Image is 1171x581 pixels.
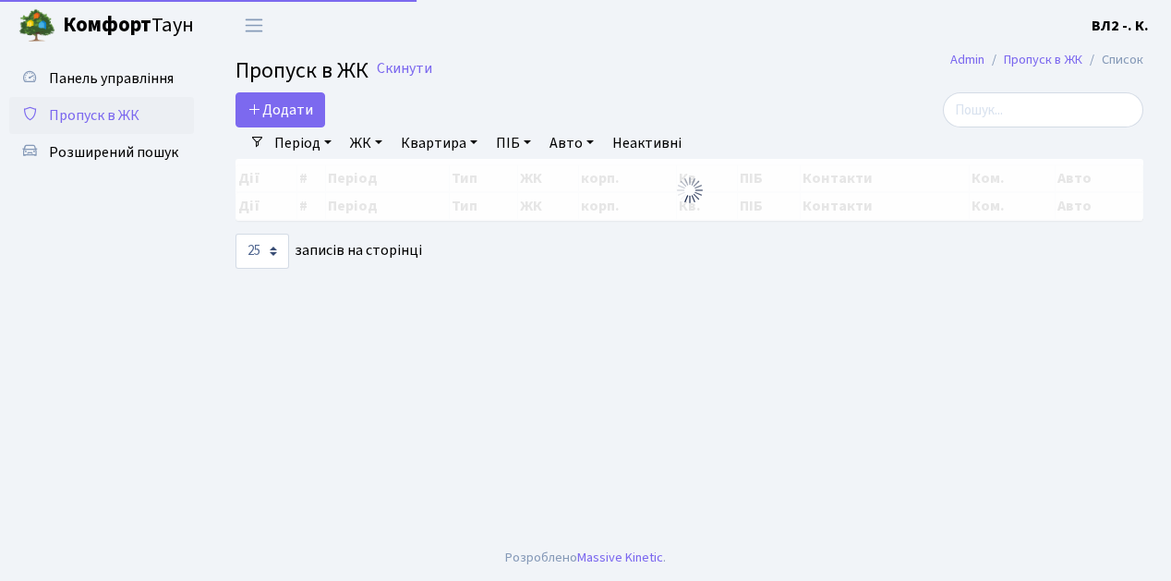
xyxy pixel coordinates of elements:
img: Обробка... [675,176,705,205]
a: Admin [950,50,984,69]
a: Панель управління [9,60,194,97]
img: logo.png [18,7,55,44]
select: записів на сторінці [235,234,289,269]
nav: breadcrumb [923,41,1171,79]
span: Розширений пошук [49,142,178,163]
a: Авто [542,127,601,159]
a: Скинути [377,60,432,78]
button: Переключити навігацію [231,10,277,41]
span: Панель управління [49,68,174,89]
label: записів на сторінці [235,234,422,269]
span: Пропуск в ЖК [235,54,368,87]
a: Період [267,127,339,159]
a: Розширений пошук [9,134,194,171]
a: Пропуск в ЖК [9,97,194,134]
input: Пошук... [943,92,1143,127]
a: Пропуск в ЖК [1004,50,1082,69]
a: Квартира [393,127,485,159]
b: ВЛ2 -. К. [1092,16,1149,36]
b: Комфорт [63,10,151,40]
div: Розроблено . [505,548,666,568]
span: Таун [63,10,194,42]
li: Список [1082,50,1143,70]
span: Додати [247,100,313,120]
a: ПІБ [489,127,538,159]
span: Пропуск в ЖК [49,105,139,126]
a: ВЛ2 -. К. [1092,15,1149,37]
a: ЖК [343,127,390,159]
a: Massive Kinetic [577,548,663,567]
a: Неактивні [605,127,689,159]
a: Додати [235,92,325,127]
